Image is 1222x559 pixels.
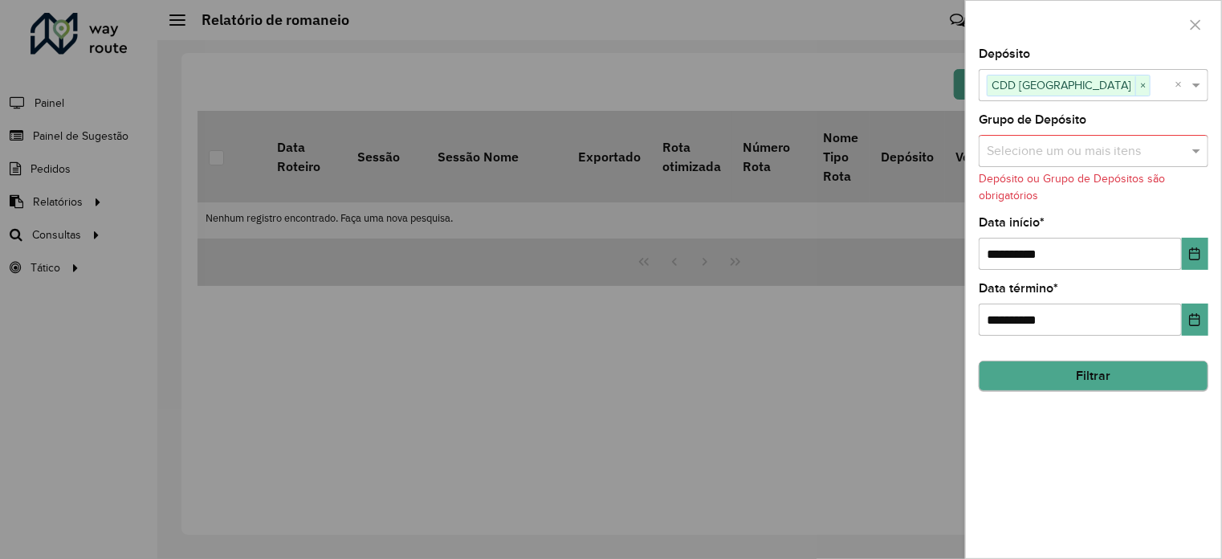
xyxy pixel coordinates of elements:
span: CDD [GEOGRAPHIC_DATA] [988,75,1135,95]
button: Filtrar [979,361,1208,391]
span: Clear all [1175,75,1188,95]
label: Data término [979,279,1058,298]
label: Data início [979,213,1045,232]
button: Choose Date [1182,304,1208,336]
formly-validation-message: Depósito ou Grupo de Depósitos são obrigatórios [979,173,1165,202]
button: Choose Date [1182,238,1208,270]
label: Depósito [979,44,1030,63]
span: × [1135,76,1150,96]
label: Grupo de Depósito [979,110,1086,129]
